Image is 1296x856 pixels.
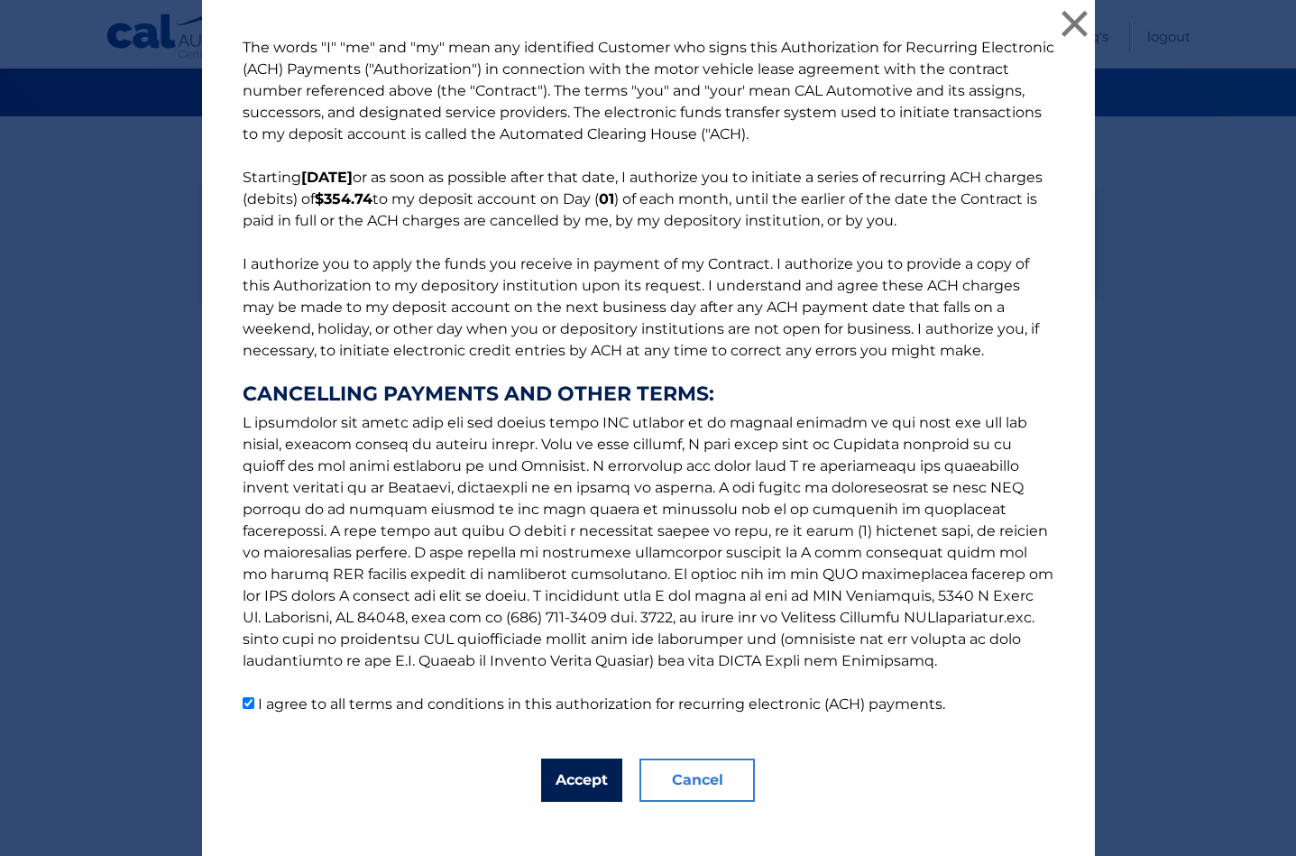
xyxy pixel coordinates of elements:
[639,759,755,802] button: Cancel
[1057,5,1093,41] button: ×
[599,190,614,207] b: 01
[541,759,622,802] button: Accept
[258,695,945,713] label: I agree to all terms and conditions in this authorization for recurring electronic (ACH) payments.
[225,37,1072,715] p: The words "I" "me" and "my" mean any identified Customer who signs this Authorization for Recurri...
[315,190,372,207] b: $354.74
[301,169,353,186] b: [DATE]
[243,383,1054,405] strong: CANCELLING PAYMENTS AND OTHER TERMS:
